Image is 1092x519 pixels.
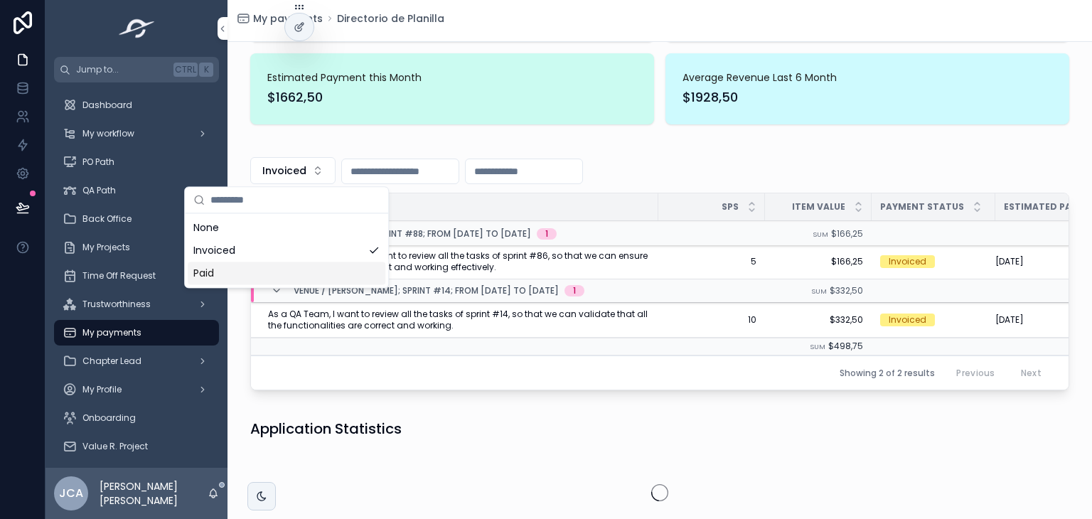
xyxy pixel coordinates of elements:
[828,340,863,352] span: $498,75
[792,201,845,213] span: Item value
[188,216,385,239] div: None
[840,368,935,379] span: Showing 2 of 2 results
[773,314,863,326] span: $332,50
[188,262,385,284] div: Paid
[294,285,559,296] span: Venue / [PERSON_NAME]; Sprint #14; From [DATE] to [DATE]
[54,206,219,232] a: Back Office
[267,70,637,85] span: Estimated Payment this Month
[82,412,136,424] span: Onboarding
[54,121,219,146] a: My workflow
[45,82,227,468] div: scrollable content
[54,291,219,317] a: Trustworthiness
[54,57,219,82] button: Jump to...CtrlK
[82,185,116,196] span: QA Path
[831,228,863,240] span: $166,25
[76,64,168,75] span: Jump to...
[200,64,212,75] span: K
[82,441,148,452] span: Value R. Project
[82,327,141,338] span: My payments
[262,164,306,178] span: Invoiced
[268,309,650,331] span: As a QA Team, I want to review all the tasks of sprint #14, so that we can validate that all the ...
[54,405,219,431] a: Onboarding
[830,284,863,296] span: $332,50
[545,228,548,240] div: 1
[682,70,1052,85] span: Average Revenue Last 6 Month
[82,100,132,111] span: Dashboard
[337,11,444,26] a: Directorio de Planilla
[811,287,827,296] small: Sum
[682,87,1052,107] span: $1928,50
[54,434,219,459] a: Value R. Project
[810,342,825,351] small: Sum
[250,157,336,184] button: Select Button
[889,255,926,268] div: Invoiced
[236,11,323,26] a: My payments
[54,149,219,175] a: PO Path
[82,156,114,168] span: PO Path
[268,250,650,273] span: As a QA team member, I want to review all the tasks of sprint #86, so that we can ensure all func...
[880,201,964,213] span: Payment status
[995,256,1024,267] span: [DATE]
[722,201,739,213] span: SPs
[667,314,756,326] span: 10
[82,355,141,367] span: Chapter Lead
[667,256,756,267] span: 5
[82,213,132,225] span: Back Office
[82,242,130,253] span: My Projects
[54,348,219,374] a: Chapter Lead
[267,87,637,107] span: $1662,50
[889,314,926,326] div: Invoiced
[1004,201,1086,213] span: Estimated Payment Date
[185,213,388,287] div: Suggestions
[54,92,219,118] a: Dashboard
[82,128,134,139] span: My workflow
[253,11,323,26] span: My payments
[82,299,151,310] span: Trustworthiness
[173,63,198,77] span: Ctrl
[294,228,531,240] span: Singular Stories; Sprint #88; From [DATE] to [DATE]
[54,235,219,260] a: My Projects
[813,230,828,239] small: Sum
[250,419,402,439] h1: Application Statistics
[54,178,219,203] a: QA Path
[773,256,863,267] span: $166,25
[82,270,156,282] span: Time Off Request
[114,17,159,40] img: App logo
[573,285,576,296] div: 1
[54,377,219,402] a: My Profile
[995,314,1024,326] span: [DATE]
[100,479,208,508] p: [PERSON_NAME] [PERSON_NAME]
[188,239,385,262] div: Invoiced
[59,485,83,502] span: JCA
[82,384,122,395] span: My Profile
[54,263,219,289] a: Time Off Request
[54,320,219,346] a: My payments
